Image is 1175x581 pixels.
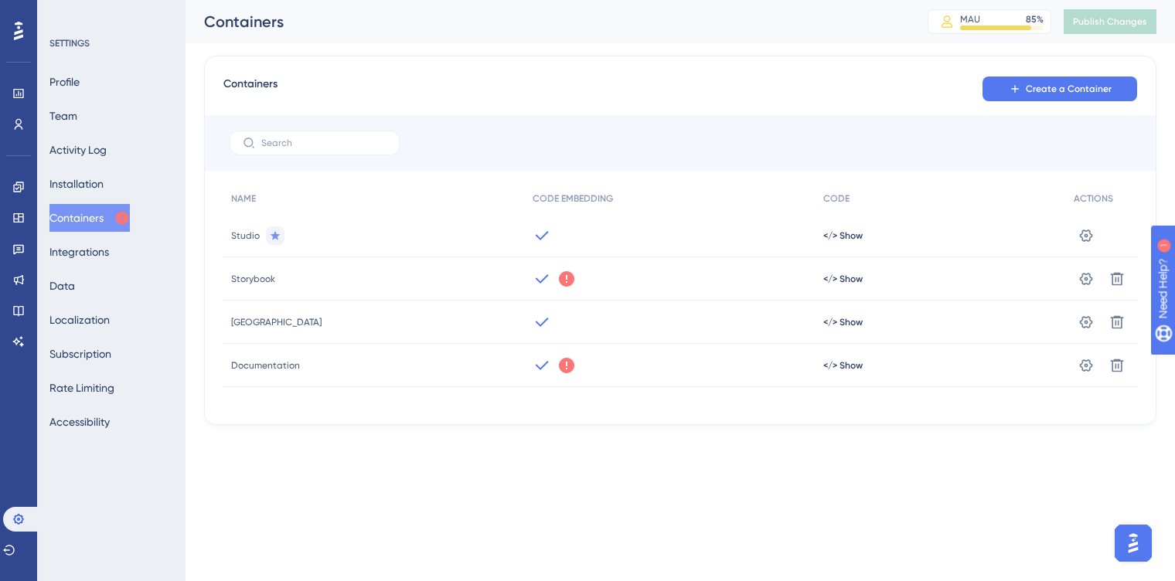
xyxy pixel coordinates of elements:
[1026,83,1112,95] span: Create a Container
[823,229,863,242] button: </> Show
[204,11,889,32] div: Containers
[107,8,112,20] div: 1
[960,13,980,25] div: MAU
[823,316,863,328] button: </> Show
[49,408,110,436] button: Accessibility
[823,273,863,285] button: </> Show
[983,76,1137,101] button: Create a Container
[49,238,109,266] button: Integrations
[49,204,130,232] button: Containers
[49,37,175,49] div: SETTINGS
[49,306,110,334] button: Localization
[49,170,104,198] button: Installation
[49,68,80,96] button: Profile
[261,138,387,148] input: Search
[823,359,863,372] button: </> Show
[49,374,114,402] button: Rate Limiting
[1026,13,1044,25] div: 85 %
[1074,192,1113,205] span: ACTIONS
[1073,15,1147,28] span: Publish Changes
[49,136,107,164] button: Activity Log
[223,75,278,103] span: Containers
[231,273,275,285] span: Storybook
[533,192,613,205] span: CODE EMBEDDING
[49,272,75,300] button: Data
[231,229,260,242] span: Studio
[36,4,97,22] span: Need Help?
[231,359,300,372] span: Documentation
[231,316,322,328] span: [GEOGRAPHIC_DATA]
[231,192,256,205] span: NAME
[823,192,850,205] span: CODE
[1110,520,1156,566] iframe: UserGuiding AI Assistant Launcher
[1064,9,1156,34] button: Publish Changes
[49,340,111,368] button: Subscription
[49,102,77,130] button: Team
